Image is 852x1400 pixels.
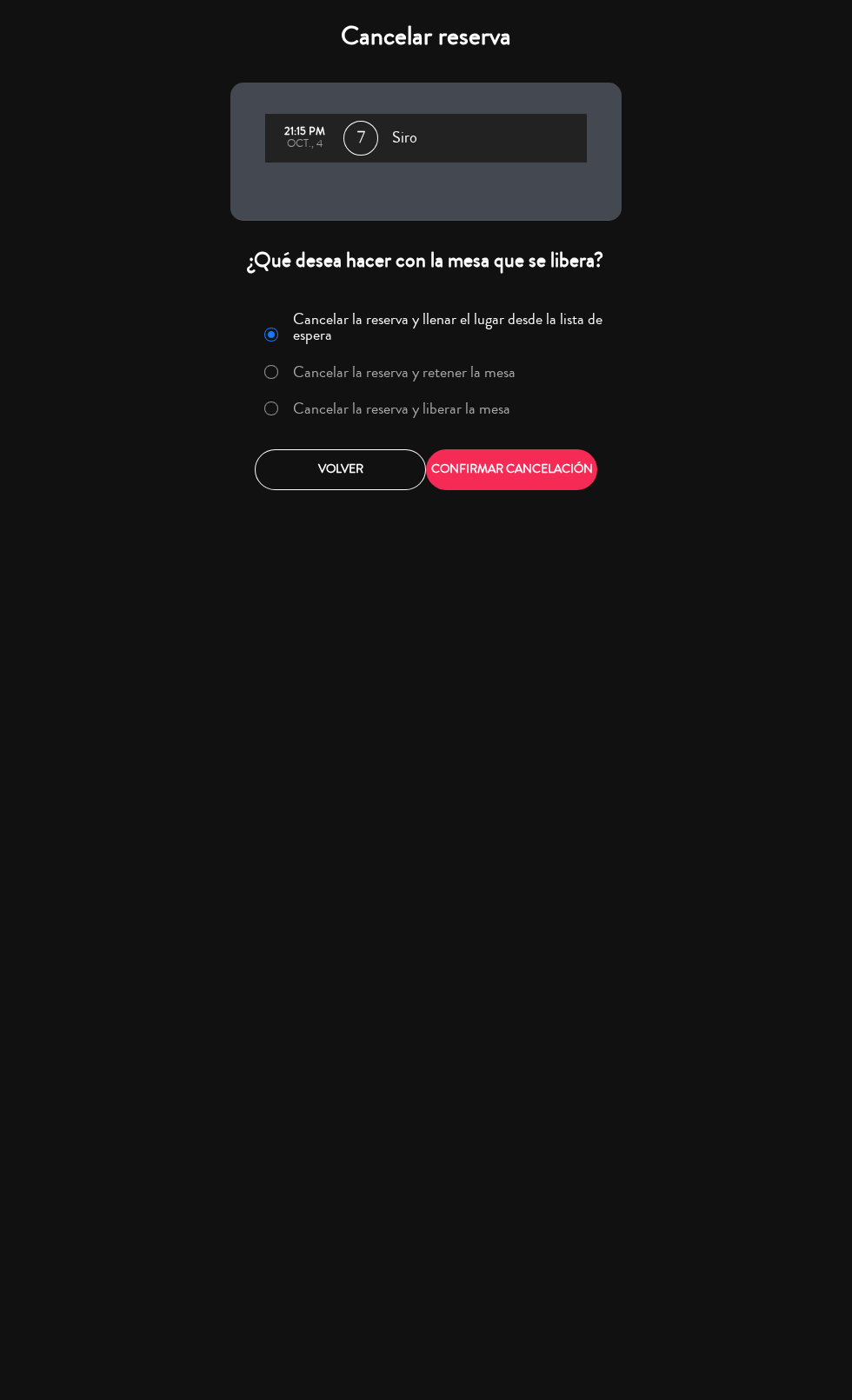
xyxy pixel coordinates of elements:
div: 21:15 PM [274,126,335,138]
span: 7 [343,121,378,156]
div: ¿Qué desea hacer con la mesa que se libera? [230,247,622,274]
span: Siro [392,125,417,151]
button: CONFIRMAR CANCELACIÓN [426,449,597,490]
label: Cancelar la reserva y llenar el lugar desde la lista de espera [293,311,611,342]
button: Volver [255,449,426,490]
label: Cancelar la reserva y liberar la mesa [293,401,510,416]
label: Cancelar la reserva y retener la mesa [293,364,516,380]
h4: Cancelar reserva [230,21,622,52]
div: oct., 4 [274,138,335,150]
